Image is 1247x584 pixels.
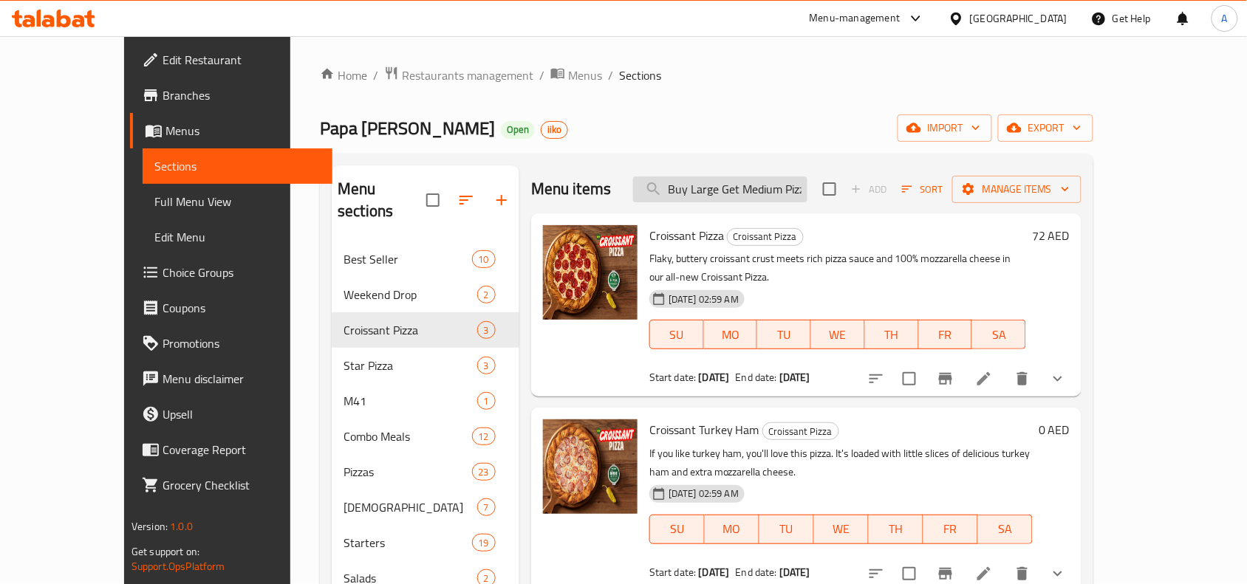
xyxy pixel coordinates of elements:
[143,219,332,255] a: Edit Menu
[131,557,225,576] a: Support.OpsPlatform
[501,121,535,139] div: Open
[810,10,901,27] div: Menu-management
[473,253,495,267] span: 10
[344,321,477,339] span: Croissant Pizza
[869,515,923,544] button: TH
[736,368,777,387] span: End date:
[477,498,496,516] div: items
[130,396,332,432] a: Upsell
[757,320,811,349] button: TU
[477,392,496,410] div: items
[984,518,1027,540] span: SA
[472,427,496,445] div: items
[163,51,321,69] span: Edit Restaurant
[763,324,805,346] span: TU
[130,113,332,148] a: Menus
[154,157,321,175] span: Sections
[1039,419,1070,440] h6: 0 AED
[656,518,699,540] span: SU
[649,515,705,544] button: SU
[163,370,321,388] span: Menu disclaimer
[472,463,496,481] div: items
[894,363,925,394] span: Select to update
[1222,10,1228,27] span: A
[130,326,332,361] a: Promotions
[898,114,992,142] button: import
[728,228,803,245] span: Croissant Pizza
[344,250,471,268] div: Best Seller
[332,277,519,312] div: Weekend Drop2
[970,10,1067,27] div: [GEOGRAPHIC_DATA]
[871,324,913,346] span: TH
[477,321,496,339] div: items
[344,498,477,516] span: [DEMOGRAPHIC_DATA]
[699,368,730,387] b: [DATE]
[704,320,758,349] button: MO
[531,178,612,200] h2: Menu items
[1049,370,1067,388] svg: Show Choices
[727,228,804,246] div: Croissant Pizza
[477,286,496,303] div: items
[332,489,519,525] div: [DEMOGRAPHIC_DATA]7
[165,122,321,140] span: Menus
[736,563,777,582] span: End date:
[344,286,477,303] span: Weekend Drop
[811,320,865,349] button: WE
[952,176,1082,203] button: Manage items
[779,368,810,387] b: [DATE]
[344,427,471,445] span: Combo Meals
[1010,119,1082,137] span: export
[1005,361,1040,396] button: delete
[384,66,533,85] a: Restaurants management
[332,348,519,383] div: Star Pizza3
[633,176,807,202] input: search
[814,174,845,205] span: Select section
[1040,361,1076,396] button: show more
[473,465,495,479] span: 23
[902,181,943,198] span: Sort
[402,66,533,84] span: Restaurants management
[130,42,332,78] a: Edit Restaurant
[163,476,321,494] span: Grocery Checklist
[649,224,724,247] span: Croissant Pizza
[845,178,892,201] span: Add item
[130,467,332,503] a: Grocery Checklist
[656,324,698,346] span: SU
[909,119,980,137] span: import
[978,324,1020,346] span: SA
[663,292,745,306] span: [DATE] 02:59 AM
[163,441,321,458] span: Coverage Report
[130,432,332,467] a: Coverage Report
[344,498,477,516] div: Papadias
[320,111,495,145] span: Papa [PERSON_NAME]
[762,422,839,440] div: Croissant Pizza
[865,320,919,349] button: TH
[649,250,1026,286] p: Flaky, buttery croissant crust meets rich pizza sauce and 100% mozzarella cheese in our all-new C...
[130,361,332,396] a: Menu disclaimer
[550,66,602,85] a: Menus
[710,324,752,346] span: MO
[923,515,978,544] button: FR
[892,178,952,201] span: Sort items
[898,178,946,201] button: Sort
[154,228,321,246] span: Edit Menu
[649,563,697,582] span: Start date:
[143,148,332,184] a: Sections
[478,323,495,337] span: 3
[163,299,321,317] span: Coupons
[131,542,199,561] span: Get support on:
[765,518,808,540] span: TU
[711,518,754,540] span: MO
[608,66,613,84] li: /
[170,517,193,536] span: 1.0.0
[929,518,972,540] span: FR
[972,320,1026,349] button: SA
[705,515,759,544] button: MO
[163,405,321,423] span: Upsell
[649,320,704,349] button: SU
[501,123,535,136] span: Open
[344,534,471,552] span: Starters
